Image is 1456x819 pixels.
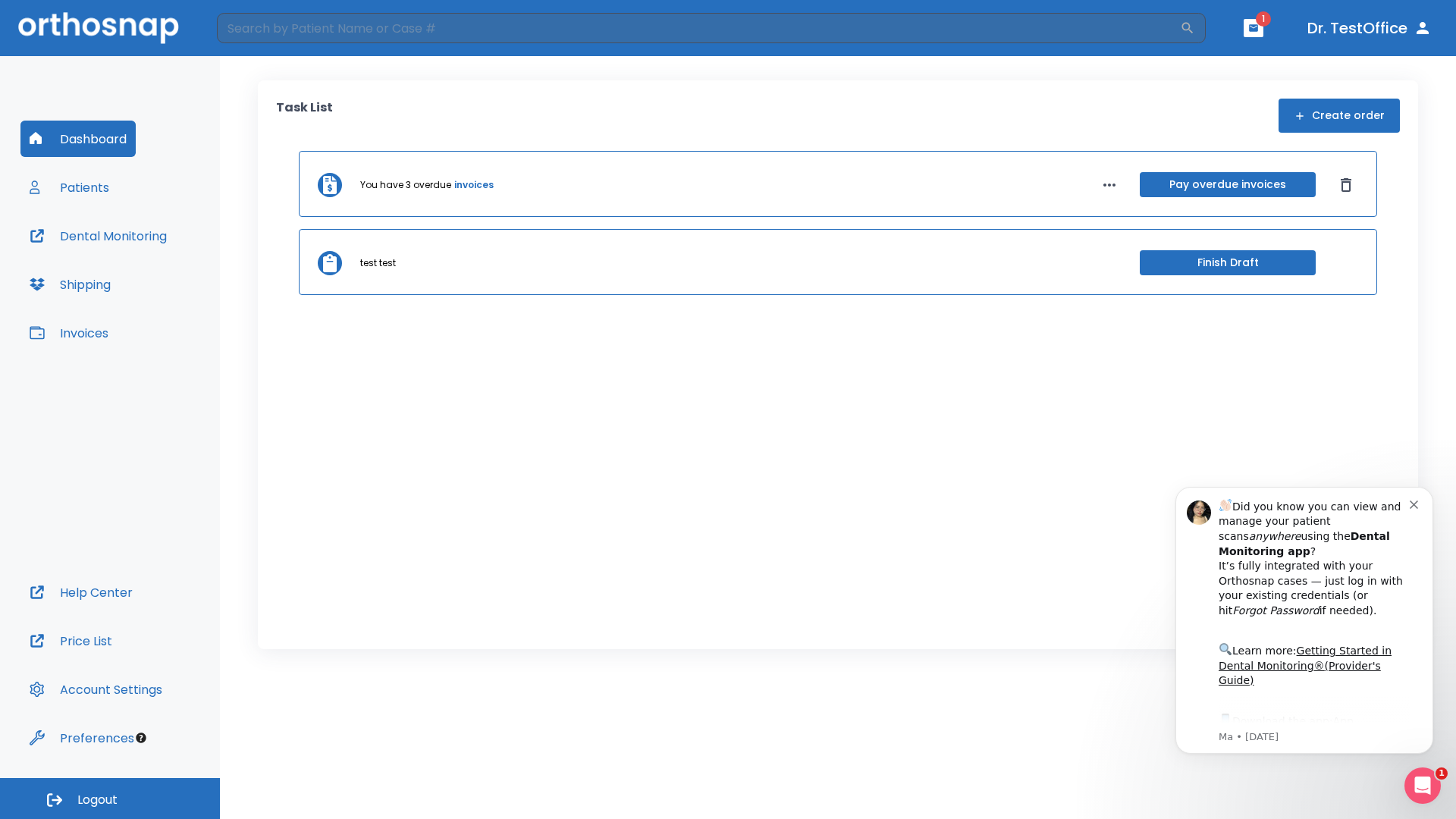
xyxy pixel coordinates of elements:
[1140,172,1316,197] button: Pay overdue invoices
[1301,14,1438,42] button: Dr. TestOffice
[360,178,451,192] p: You have 3 overdue
[20,623,121,659] button: Price List
[1256,11,1271,27] span: 1
[1153,464,1456,778] iframe: Intercom notifications message
[20,315,118,351] button: Invoices
[1404,767,1441,804] iframe: Intercom live chat
[257,33,269,45] button: Dismiss notification
[20,121,136,157] button: Dashboard
[360,256,396,270] p: test test
[1279,99,1400,133] button: Create order
[18,12,179,43] img: Orthosnap
[1140,250,1316,275] button: Finish Draft
[77,792,118,808] span: Logout
[20,218,176,254] button: Dental Monitoring
[20,574,142,610] button: Help Center
[276,99,333,133] p: Task List
[217,13,1180,43] input: Search by Patient Name or Case #
[66,266,257,280] p: Message from Ma, sent 3w ago
[20,720,143,756] button: Preferences
[134,731,148,745] div: Tooltip anchor
[1436,767,1448,780] span: 1
[66,247,257,325] div: Download the app: | ​ Let us know if you need help getting started!
[20,671,171,708] button: Account Settings
[20,169,118,206] button: Patients
[1334,173,1358,197] button: Dismiss
[66,251,201,278] a: App Store
[454,178,494,192] a: invoices
[20,266,120,303] button: Shipping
